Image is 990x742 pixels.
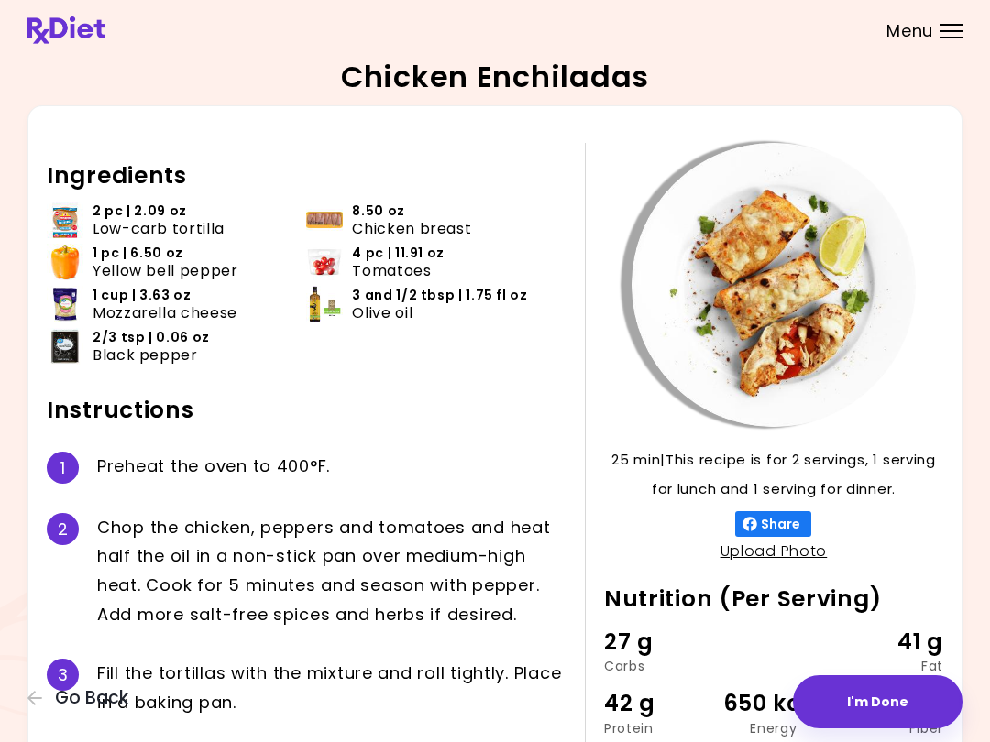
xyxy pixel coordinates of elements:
[97,452,566,484] div: P r e h e a t t h e o v e n t o 4 0 0 ° F .
[47,659,79,691] div: 3
[352,262,431,279] span: Tomatoes
[604,722,717,735] div: Protein
[886,23,933,39] span: Menu
[55,688,128,708] span: Go Back
[93,329,210,346] span: 2/3 tsp | 0.06 oz
[93,346,198,364] span: Black pepper
[47,396,566,425] h2: Instructions
[47,161,566,191] h2: Ingredients
[341,62,649,92] h2: Chicken Enchiladas
[735,511,811,537] button: Share
[352,202,404,220] span: 8.50 oz
[830,625,943,660] div: 41 g
[93,304,237,322] span: Mozzarella cheese
[47,513,79,545] div: 2
[717,686,830,721] div: 650 kcal
[352,287,527,304] span: 3 and 1/2 tbsp | 1.75 fl oz
[97,659,566,717] div: F i l l t h e t o r t i l l a s w i t h t h e m i x t u r e a n d r o l l t i g h t l y . P l a c...
[604,445,943,504] p: 25 min | This recipe is for 2 servings, 1 serving for lunch and 1 serving for dinner.
[604,660,717,672] div: Carbs
[717,722,830,735] div: Energy
[352,245,445,262] span: 4 pc | 11.91 oz
[720,540,828,562] a: Upload Photo
[47,452,79,484] div: 1
[604,625,717,660] div: 27 g
[830,660,943,672] div: Fat
[93,220,225,237] span: Low-carb tortilla
[604,584,943,614] h2: Nutrition (Per Serving)
[27,16,105,44] img: RxDiet
[93,202,187,220] span: 2 pc | 2.09 oz
[604,686,717,721] div: 42 g
[757,517,804,531] span: Share
[93,245,183,262] span: 1 pc | 6.50 oz
[27,688,137,708] button: Go Back
[352,304,412,322] span: Olive oil
[352,220,471,237] span: Chicken breast
[793,675,962,728] button: I'm Done
[93,262,238,279] span: Yellow bell pepper
[93,287,192,304] span: 1 cup | 3.63 oz
[97,513,566,629] div: C h o p t h e c h i c k e n , p e p p e r s a n d t o m a t o e s a n d h e a t h a l f t h e o i...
